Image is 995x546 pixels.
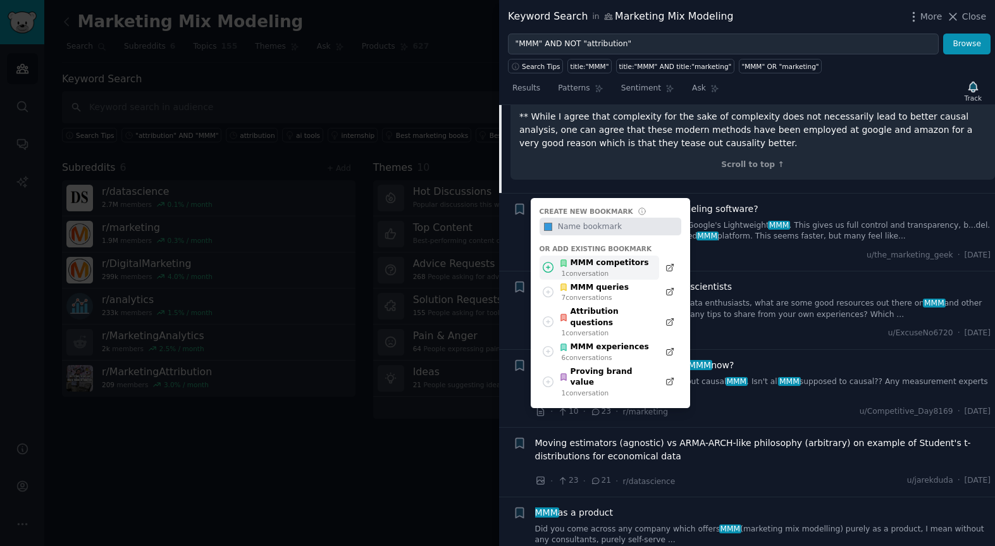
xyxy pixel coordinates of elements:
[540,207,633,216] div: Create new bookmark
[508,78,545,104] a: Results
[741,62,819,71] div: "MMM" OR "marketing"
[696,232,719,240] span: MMM
[965,94,982,102] div: Track
[508,59,563,73] button: Search Tips
[535,376,991,399] a: ...been seeing alot of people talking about causalMMM. Isn't allMMMsupposed to causal?? Any measu...
[946,10,986,23] button: Close
[535,506,613,519] a: MMMas a product
[623,407,669,416] span: r/marketing
[907,10,942,23] button: More
[519,159,986,171] div: Scroll to top ↑
[550,475,553,488] span: ·
[958,328,960,339] span: ·
[719,524,741,533] span: MMM
[958,250,960,261] span: ·
[512,83,540,94] span: Results
[559,366,652,388] div: Proving brand value
[778,377,800,386] span: MMM
[535,506,613,519] span: as a product
[534,507,559,518] span: MMM
[590,475,611,487] span: 21
[553,78,607,104] a: Patterns
[888,328,953,339] span: u/ExcuseNo6720
[920,10,942,23] span: More
[562,293,629,302] div: 7 conversation s
[557,406,578,418] span: 10
[768,221,790,230] span: MMM
[867,250,953,261] span: u/the_marketing_geek
[571,62,609,71] div: title:"MMM"
[535,437,991,463] a: Moving estimators (agnostic) vs ARMA-ARCH-like philosophy (arbitrary) on example of Student's t-d...
[559,282,629,294] div: MMM queries
[562,328,653,337] div: 1 conversation
[562,269,649,278] div: 1 conversation
[965,406,991,418] span: [DATE]
[726,377,748,386] span: MMM
[962,10,986,23] span: Close
[965,250,991,261] span: [DATE]
[616,59,734,73] a: title:"MMM" AND title:"marketing"
[958,406,960,418] span: ·
[943,34,991,55] button: Browse
[519,110,986,150] p: ** While I agree that complexity for the sake of complexity does not necessarily lead to better c...
[592,11,599,23] span: in
[692,83,706,94] span: Ask
[583,475,586,488] span: ·
[907,475,953,487] span: u/jarekduda
[619,62,731,71] div: title:"MMM" AND title:"marketing"
[562,353,649,362] div: 6 conversation s
[535,220,991,242] a: ...raries like Meta's [PERSON_NAME] or Google's LightweightMMM. This gives us full control and tr...
[559,306,652,328] div: Attribution questions
[550,405,553,418] span: ·
[540,244,681,253] div: Or add existing bookmark
[615,405,618,418] span: ·
[621,83,661,94] span: Sentiment
[960,78,986,104] button: Track
[522,62,560,71] span: Search Tips
[965,475,991,487] span: [DATE]
[615,475,618,488] span: ·
[688,78,724,104] a: Ask
[559,342,649,353] div: MMM experiences
[923,299,945,307] span: MMM
[958,475,960,487] span: ·
[623,477,676,486] span: r/datascience
[562,388,653,397] div: 1 conversation
[559,257,649,269] div: MMM competitors
[617,78,679,104] a: Sentiment
[508,9,734,25] div: Keyword Search Marketing Mix Modeling
[508,34,939,55] input: Try a keyword related to your business
[557,475,578,487] span: 23
[590,406,611,418] span: 23
[687,360,712,370] span: MMM
[860,406,953,418] span: u/Competitive_Day8169
[535,524,991,546] a: Did you come across any company which offersMMM(marketing mix modelling) purely as a product, I m...
[567,59,612,73] a: title:"MMM"
[739,59,822,73] a: "MMM" OR "marketing"
[555,218,681,235] input: Name bookmark
[558,83,590,94] span: Patterns
[535,298,991,320] a: ...ntals right. Asking you all marketing data enthusiasts, what are some good resources out there...
[583,405,586,418] span: ·
[965,328,991,339] span: [DATE]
